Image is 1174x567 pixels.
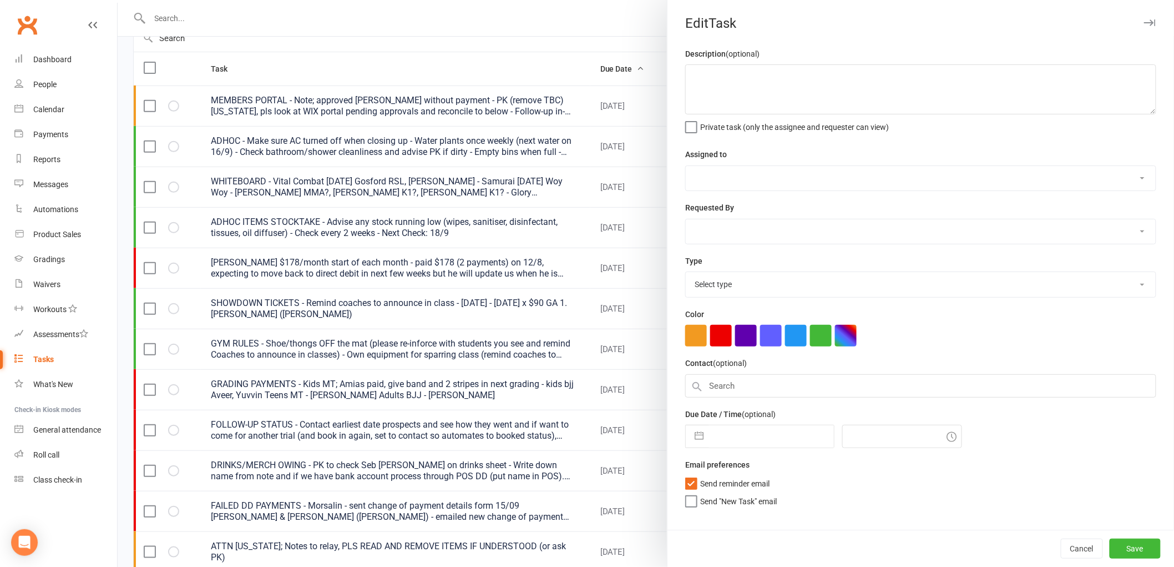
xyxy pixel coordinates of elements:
a: What's New [14,372,117,397]
a: Gradings [14,247,117,272]
label: Due Date / Time [685,408,776,420]
a: Assessments [14,322,117,347]
label: Type [685,255,702,267]
div: Product Sales [33,230,81,239]
label: Assigned to [685,148,727,160]
div: Edit Task [667,16,1174,31]
a: Payments [14,122,117,147]
a: Clubworx [13,11,41,39]
a: Dashboard [14,47,117,72]
a: Automations [14,197,117,222]
div: People [33,80,57,89]
div: Tasks [33,355,54,364]
span: Send "New Task" email [700,493,777,506]
a: Tasks [14,347,117,372]
button: Save [1110,539,1161,559]
div: Waivers [33,280,60,289]
label: Requested By [685,202,734,214]
div: Workouts [33,305,67,314]
label: Description [685,48,760,60]
input: Search [685,374,1156,398]
div: Gradings [33,255,65,264]
a: Waivers [14,272,117,297]
div: Automations [33,205,78,214]
div: General attendance [33,425,101,434]
div: Messages [33,180,68,189]
div: Class check-in [33,475,82,484]
a: Roll call [14,443,117,468]
label: Contact [685,357,747,369]
a: People [14,72,117,97]
button: Cancel [1061,539,1103,559]
a: Workouts [14,297,117,322]
a: Messages [14,172,117,197]
span: Send reminder email [700,475,770,488]
div: Roll call [33,450,59,459]
div: Payments [33,130,68,139]
span: Private task (only the assignee and requester can view) [700,119,889,132]
div: Calendar [33,105,64,114]
div: Dashboard [33,55,72,64]
a: Product Sales [14,222,117,247]
small: (optional) [726,49,760,58]
a: General attendance kiosk mode [14,418,117,443]
small: (optional) [742,410,776,419]
div: Open Intercom Messenger [11,529,38,556]
label: Color [685,308,704,320]
div: Reports [33,155,60,164]
label: Email preferences [685,459,750,471]
div: What's New [33,380,73,389]
a: Calendar [14,97,117,122]
small: (optional) [713,359,747,368]
a: Class kiosk mode [14,468,117,493]
a: Reports [14,147,117,172]
div: Assessments [33,330,88,339]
